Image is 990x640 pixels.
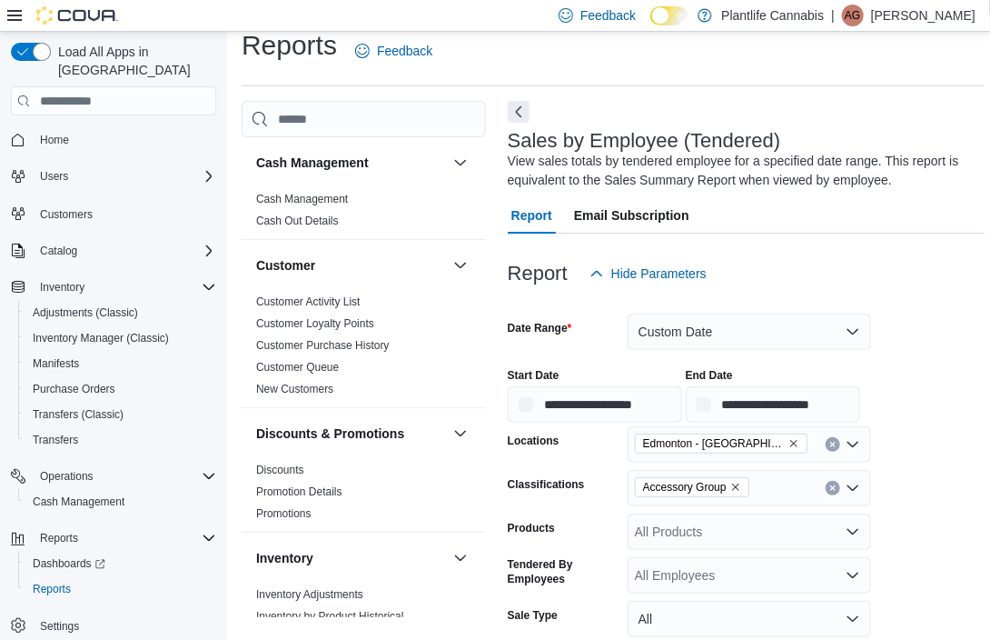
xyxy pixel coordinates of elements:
button: Catalog [33,240,84,262]
button: Remove Accessory Group from selection in this group [730,482,741,493]
span: Manifests [25,353,216,375]
button: Inventory [450,547,471,569]
span: Manifests [33,356,79,371]
span: Feedback [377,42,432,60]
button: Catalog [4,238,223,264]
span: Edmonton - [GEOGRAPHIC_DATA] [643,435,785,453]
button: Remove Edmonton - Winterburn from selection in this group [788,438,799,449]
span: Catalog [33,240,216,262]
span: Email Subscription [574,197,689,234]
button: Customers [4,200,223,226]
span: Dashboards [33,556,105,571]
span: Cash Management [25,491,216,513]
a: Customer Purchase History [256,339,390,352]
span: Transfers (Classic) [25,404,216,425]
span: Inventory [40,280,84,295]
a: Reports [25,578,78,600]
a: Adjustments (Classic) [25,302,145,324]
a: Transfers [25,429,85,451]
label: Sale Type [508,608,558,623]
button: Inventory [33,276,92,298]
span: Customer Loyalty Points [256,316,374,331]
button: Inventory [4,275,223,300]
button: Users [33,165,75,187]
label: Products [508,521,555,535]
a: Cash Out Details [256,215,339,227]
a: Discounts [256,464,304,476]
span: Customer Queue [256,360,339,375]
span: New Customers [256,382,333,396]
button: Discounts & Promotions [256,425,446,443]
a: Inventory Adjustments [256,588,363,601]
a: Customer Queue [256,361,339,374]
span: Customer Activity List [256,295,361,309]
button: Transfers (Classic) [18,402,223,427]
label: Classifications [508,477,585,492]
button: Reports [18,576,223,602]
span: Inventory Manager (Classic) [33,331,169,345]
span: Customer Purchase History [256,338,390,353]
a: Customers [33,204,100,225]
button: Reports [33,527,85,549]
div: Cash Management [242,188,486,239]
button: Discounts & Promotions [450,423,471,445]
p: | [831,5,835,26]
span: Accessory Group [643,478,727,496]
a: Feedback [348,33,440,69]
button: Custom Date [628,314,871,350]
a: Settings [33,615,86,637]
button: Inventory Manager (Classic) [18,325,223,351]
label: Start Date [508,368,559,383]
button: Customer [450,255,471,276]
div: View sales totals by tendered employee for a specified date range. This report is equivalent to t... [508,152,976,190]
span: Promotion Details [256,485,342,499]
span: Load All Apps in [GEOGRAPHIC_DATA] [51,43,216,79]
span: Hide Parameters [611,265,707,283]
a: Inventory Manager (Classic) [25,327,176,349]
input: Press the down key to open a popover containing a calendar. [686,386,860,423]
span: Users [33,165,216,187]
h3: Inventory [256,549,313,567]
span: Cash Out Details [256,214,339,228]
button: All [628,601,871,637]
a: Manifests [25,353,86,375]
span: Reports [40,531,78,545]
button: Clear input [826,481,840,495]
button: Open list of options [846,568,860,583]
button: Open list of options [846,437,860,452]
button: Cash Management [256,154,446,172]
span: Settings [40,619,79,634]
button: Users [4,164,223,189]
div: Customer [242,291,486,407]
a: Promotions [256,507,312,520]
span: Operations [33,465,216,487]
h3: Discounts & Promotions [256,425,404,443]
span: Purchase Orders [33,382,115,396]
h3: Report [508,263,568,285]
p: Plantlife Cannabis [721,5,824,26]
button: Operations [33,465,101,487]
span: Customers [33,202,216,225]
img: Cova [36,6,118,25]
a: Cash Management [25,491,132,513]
button: Purchase Orders [18,376,223,402]
button: Inventory [256,549,446,567]
a: Transfers (Classic) [25,404,131,425]
label: Date Range [508,321,572,335]
h3: Cash Management [256,154,369,172]
button: Open list of options [846,481,860,495]
span: Reports [33,582,71,596]
input: Press the down key to open a popover containing a calendar. [508,386,682,423]
button: Open list of options [846,525,860,539]
span: Inventory Adjustments [256,587,363,602]
span: Report [511,197,552,234]
a: Dashboards [25,553,113,575]
a: Inventory by Product Historical [256,610,404,623]
span: Users [40,169,68,184]
span: Reports [25,578,216,600]
span: Edmonton - Winterburn [635,434,807,454]
span: Adjustments (Classic) [33,305,138,320]
span: Transfers [25,429,216,451]
span: Feedback [580,6,636,25]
